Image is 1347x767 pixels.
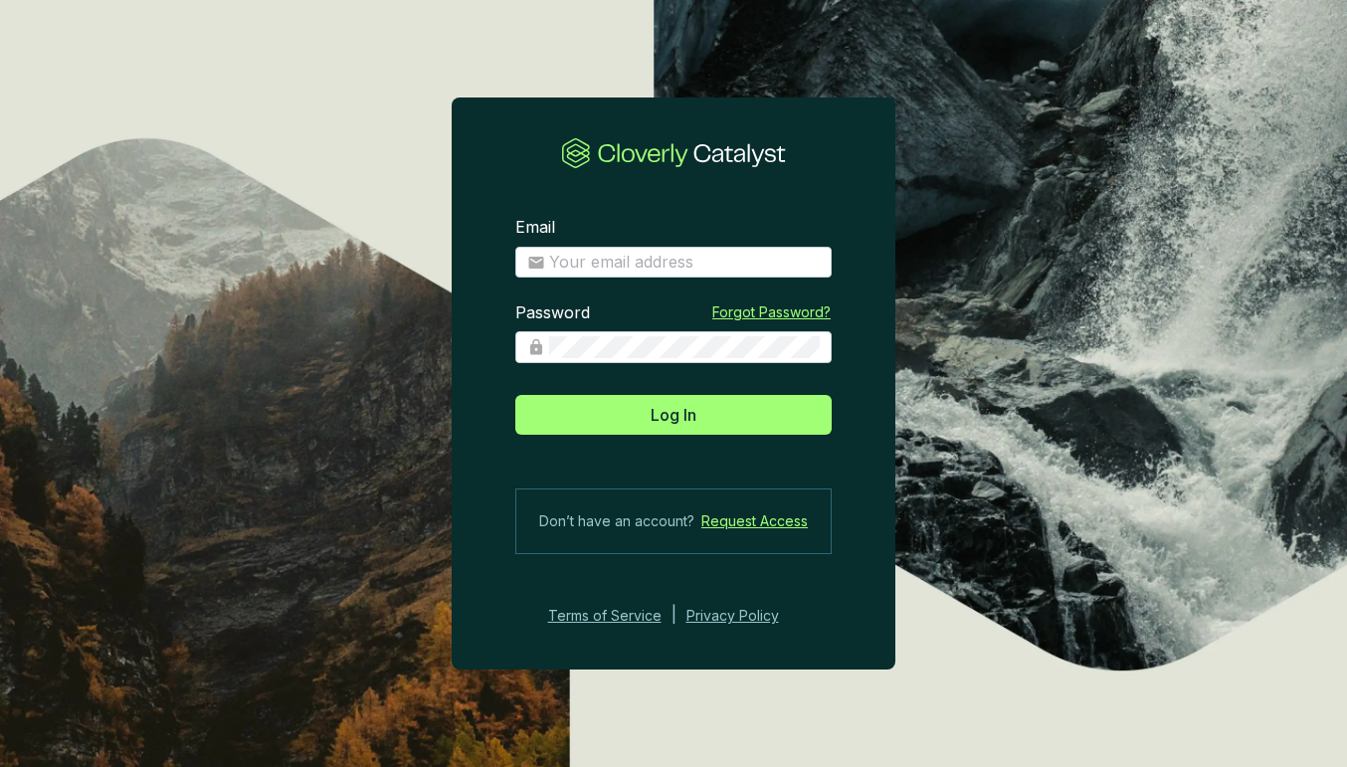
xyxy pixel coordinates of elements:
label: Email [515,217,555,239]
a: Request Access [701,509,808,533]
input: Password [549,336,820,358]
div: | [672,604,676,628]
a: Forgot Password? [712,302,831,322]
label: Password [515,302,590,324]
a: Privacy Policy [686,604,806,628]
input: Email [549,252,820,274]
span: Log In [651,403,696,427]
button: Log In [515,395,832,435]
span: Don’t have an account? [539,509,694,533]
a: Terms of Service [542,604,662,628]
